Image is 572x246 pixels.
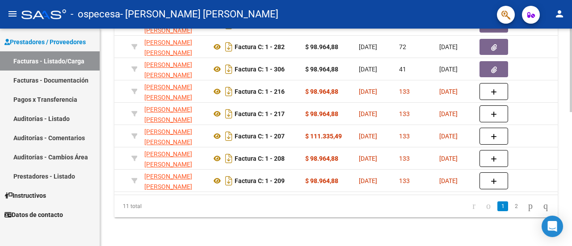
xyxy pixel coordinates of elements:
span: Prestadores / Proveedores [4,37,86,47]
strong: $ 98.964,88 [305,177,338,184]
strong: Factura C: 1 - 282 [235,43,285,50]
span: [DATE] [439,43,458,50]
span: [DATE] [439,177,458,184]
span: [DATE] [359,110,377,117]
i: Descargar documento [223,174,235,188]
strong: $ 98.964,88 [305,155,338,162]
span: [DATE] [439,155,458,162]
div: Open Intercom Messenger [542,216,563,237]
span: Instructivos [4,191,46,200]
strong: Factura C: 1 - 216 [235,88,285,95]
span: 72 [399,43,406,50]
strong: Factura C: 1 - 208 [235,155,285,162]
strong: Factura C: 1 - 209 [235,177,285,184]
span: [DATE] [359,155,377,162]
i: Descargar documento [223,62,235,76]
div: 27283262435 [144,104,204,123]
a: 1 [497,201,508,211]
span: [DATE] [359,177,377,184]
span: [DATE] [439,66,458,73]
span: [PERSON_NAME] [PERSON_NAME] [144,61,192,79]
strong: $ 111.335,49 [305,133,342,140]
span: 133 [399,88,410,95]
span: [DATE] [439,133,458,140]
div: 11 total [114,195,202,217]
strong: $ 98.964,88 [305,110,338,117]
span: - [PERSON_NAME] [PERSON_NAME] [120,4,278,24]
a: go to next page [524,201,537,211]
div: 27283262435 [144,38,204,56]
span: [DATE] [439,110,458,117]
span: [DATE] [359,133,377,140]
strong: Factura C: 1 - 306 [235,66,285,73]
div: 27283262435 [144,149,204,168]
strong: $ 98.964,88 [305,43,338,50]
strong: $ 98.964,88 [305,88,338,95]
a: go to first page [468,201,479,211]
span: [DATE] [359,66,377,73]
span: [DATE] [359,88,377,95]
mat-icon: menu [7,8,18,19]
span: - ospecesa [71,4,120,24]
strong: $ 98.964,88 [305,66,338,73]
span: [PERSON_NAME] [PERSON_NAME] [144,83,192,101]
span: [PERSON_NAME] [PERSON_NAME] [144,173,192,190]
div: 27283262435 [144,60,204,79]
i: Descargar documento [223,84,235,99]
span: 133 [399,155,410,162]
a: go to previous page [482,201,495,211]
div: 27283262435 [144,82,204,101]
span: 133 [399,133,410,140]
span: [PERSON_NAME] [PERSON_NAME] [144,39,192,56]
i: Descargar documento [223,151,235,166]
span: 133 [399,177,410,184]
a: go to last page [539,201,552,211]
span: Datos de contacto [4,210,63,220]
a: 2 [511,201,522,211]
div: 27283262435 [144,127,204,146]
span: [DATE] [359,43,377,50]
li: page 1 [496,199,509,214]
mat-icon: person [554,8,565,19]
span: 133 [399,110,410,117]
i: Descargar documento [223,129,235,143]
span: [PERSON_NAME] [PERSON_NAME] [144,150,192,168]
li: page 2 [509,199,523,214]
strong: Factura C: 1 - 207 [235,133,285,140]
i: Descargar documento [223,107,235,121]
span: [DATE] [439,88,458,95]
span: 41 [399,66,406,73]
span: [PERSON_NAME] [PERSON_NAME] [144,106,192,123]
span: [PERSON_NAME] [PERSON_NAME] [144,128,192,146]
div: 27283262435 [144,171,204,190]
i: Descargar documento [223,40,235,54]
strong: Factura C: 1 - 217 [235,110,285,117]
